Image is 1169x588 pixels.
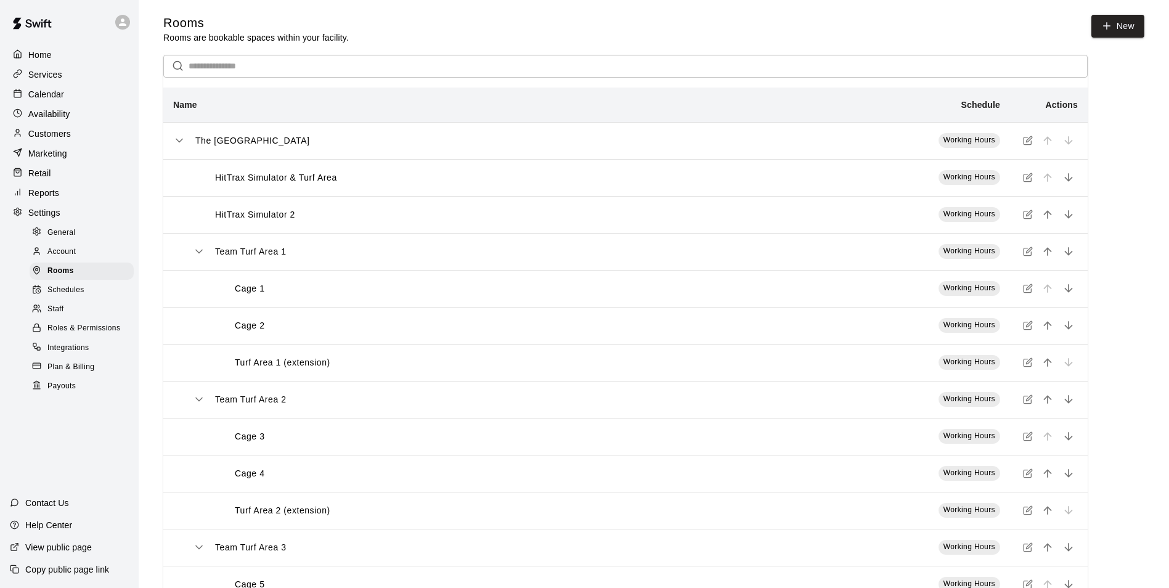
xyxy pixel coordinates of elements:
[1059,316,1078,335] button: move item down
[47,284,84,296] span: Schedules
[1059,168,1078,187] button: move item down
[28,108,70,120] p: Availability
[1038,390,1057,409] button: move item up
[10,65,129,84] a: Services
[30,223,139,242] a: General
[1059,427,1078,446] button: move item down
[1046,100,1078,110] b: Actions
[943,210,995,218] span: Working Hours
[235,504,330,517] p: Turf Area 2 (extension)
[215,393,287,406] p: Team Turf Area 2
[1059,538,1078,557] button: move item down
[30,281,139,300] a: Schedules
[30,263,134,280] div: Rooms
[30,242,139,261] a: Account
[1059,464,1078,483] button: move item down
[30,224,134,242] div: General
[1059,279,1078,298] button: move item down
[10,125,129,143] a: Customers
[30,301,134,318] div: Staff
[235,319,265,332] p: Cage 2
[10,184,129,202] a: Reports
[28,128,71,140] p: Customers
[1038,501,1057,520] button: move item up
[235,282,265,295] p: Cage 1
[28,68,62,81] p: Services
[1091,15,1144,38] a: New
[28,167,51,179] p: Retail
[215,208,295,221] p: HitTrax Simulator 2
[25,541,92,553] p: View public page
[1038,538,1057,557] button: move item up
[30,359,134,376] div: Plan & Billing
[943,136,995,144] span: Working Hours
[30,319,139,338] a: Roles & Permissions
[28,88,64,100] p: Calendar
[47,246,76,258] span: Account
[1038,316,1057,335] button: move item up
[943,284,995,292] span: Working Hours
[28,206,60,219] p: Settings
[943,247,995,255] span: Working Hours
[943,431,995,440] span: Working Hours
[215,541,287,554] p: Team Turf Area 3
[943,321,995,329] span: Working Hours
[30,300,139,319] a: Staff
[1059,242,1078,261] button: move item down
[30,377,139,396] a: Payouts
[28,147,67,160] p: Marketing
[10,144,129,163] a: Marketing
[30,243,134,261] div: Account
[10,85,129,104] a: Calendar
[943,357,995,366] span: Working Hours
[10,105,129,123] a: Availability
[30,320,134,337] div: Roles & Permissions
[215,171,337,184] p: HitTrax Simulator & Turf Area
[47,380,76,393] span: Payouts
[47,303,63,316] span: Staff
[235,356,330,369] p: Turf Area 1 (extension)
[235,467,265,480] p: Cage 4
[235,430,265,443] p: Cage 3
[1038,205,1057,224] button: move item up
[10,164,129,182] a: Retail
[943,468,995,477] span: Working Hours
[30,262,139,281] a: Rooms
[943,542,995,551] span: Working Hours
[30,282,134,299] div: Schedules
[47,361,94,374] span: Plan & Billing
[1059,205,1078,224] button: move item down
[1038,353,1057,372] button: move item up
[163,31,349,44] p: Rooms are bookable spaces within your facility.
[30,378,134,395] div: Payouts
[163,15,349,31] h5: Rooms
[47,322,120,335] span: Roles & Permissions
[1038,242,1057,261] button: move item up
[943,579,995,588] span: Working Hours
[47,342,89,354] span: Integrations
[28,187,59,199] p: Reports
[943,505,995,514] span: Working Hours
[10,203,129,222] a: Settings
[47,227,76,239] span: General
[1038,464,1057,483] button: move item up
[47,265,74,277] span: Rooms
[195,134,310,147] p: The [GEOGRAPHIC_DATA]
[10,46,129,64] a: Home
[961,100,1000,110] b: Schedule
[173,100,197,110] b: Name
[25,519,72,531] p: Help Center
[215,245,287,258] p: Team Turf Area 1
[30,357,139,377] a: Plan & Billing
[25,563,109,576] p: Copy public page link
[943,173,995,181] span: Working Hours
